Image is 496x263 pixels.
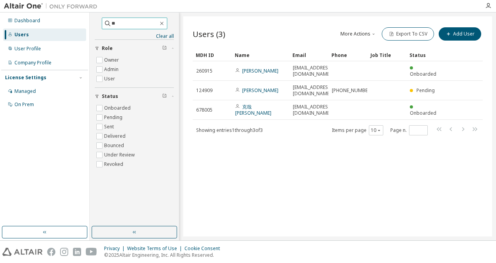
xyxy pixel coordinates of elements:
[104,160,125,169] label: Revoked
[439,27,481,41] button: Add User
[293,84,332,97] span: [EMAIL_ADDRESS][DOMAIN_NAME]
[340,27,377,41] button: More Actions
[390,125,428,135] span: Page n.
[184,245,225,252] div: Cookie Consent
[332,87,372,94] span: [PHONE_NUMBER]
[102,93,118,100] span: Status
[73,248,81,256] img: linkedin.svg
[104,113,124,122] label: Pending
[104,245,127,252] div: Privacy
[95,33,174,39] a: Clear all
[14,88,36,94] div: Managed
[235,49,286,61] div: Name
[196,127,263,133] span: Showing entries 1 through 3 of 3
[409,49,442,61] div: Status
[14,60,51,66] div: Company Profile
[4,2,101,10] img: Altair One
[104,103,132,113] label: Onboarded
[293,104,332,116] span: [EMAIL_ADDRESS][DOMAIN_NAME]
[14,32,29,38] div: Users
[235,103,271,116] a: 克哉 [PERSON_NAME]
[242,68,278,74] a: [PERSON_NAME]
[14,46,41,52] div: User Profile
[104,150,136,160] label: Under Review
[370,49,403,61] div: Job Title
[162,45,167,52] span: Clear filter
[14,101,34,108] div: On Prem
[2,248,43,256] img: altair_logo.svg
[410,71,436,77] span: Onboarded
[127,245,184,252] div: Website Terms of Use
[102,45,113,52] span: Role
[14,18,40,24] div: Dashboard
[196,87,213,94] span: 124909
[382,27,434,41] button: Export To CSV
[95,40,174,57] button: Role
[104,122,115,131] label: Sent
[193,28,225,39] span: Users (3)
[371,127,381,133] button: 10
[196,49,229,61] div: MDH ID
[332,125,383,135] span: Items per page
[5,75,46,81] div: License Settings
[47,248,55,256] img: facebook.svg
[410,110,436,116] span: Onboarded
[104,74,117,84] label: User
[104,55,120,65] label: Owner
[104,65,120,74] label: Admin
[104,141,126,150] label: Bounced
[162,93,167,100] span: Clear filter
[292,49,325,61] div: Email
[86,248,97,256] img: youtube.svg
[196,68,213,74] span: 260915
[104,252,225,258] p: © 2025 Altair Engineering, Inc. All Rights Reserved.
[293,65,332,77] span: [EMAIL_ADDRESS][DOMAIN_NAME]
[416,87,435,94] span: Pending
[104,131,127,141] label: Delivered
[196,107,213,113] span: 678005
[331,49,364,61] div: Phone
[242,87,278,94] a: [PERSON_NAME]
[95,88,174,105] button: Status
[60,248,68,256] img: instagram.svg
